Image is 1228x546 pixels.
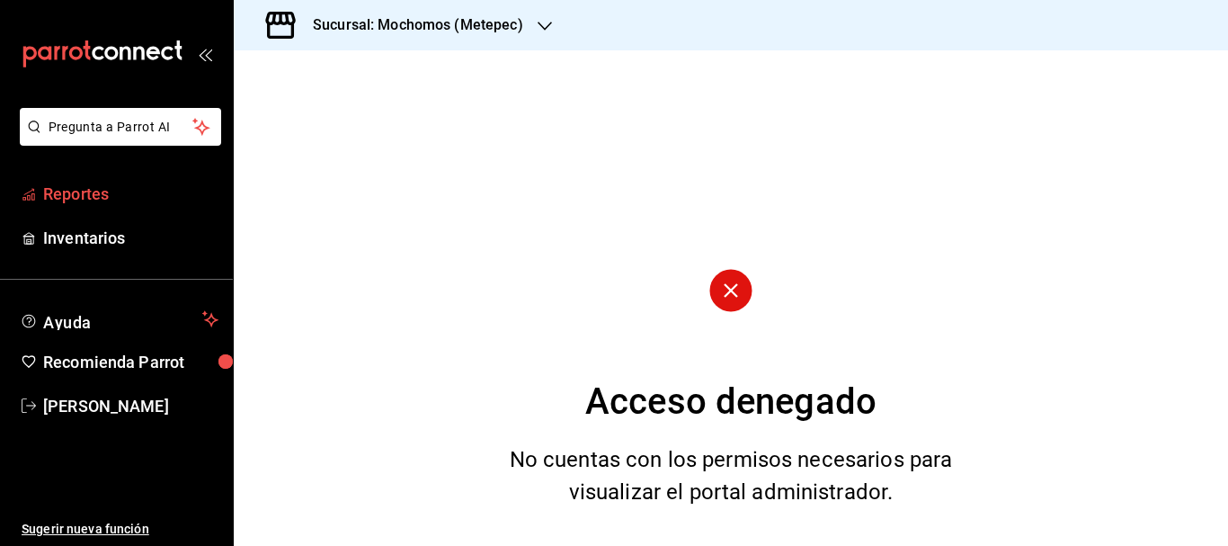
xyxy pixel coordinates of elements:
[487,443,975,508] div: No cuentas con los permisos necesarios para visualizar el portal administrador.
[43,394,218,418] span: [PERSON_NAME]
[13,130,221,149] a: Pregunta a Parrot AI
[43,182,218,206] span: Reportes
[43,350,218,374] span: Recomienda Parrot
[22,520,218,539] span: Sugerir nueva función
[49,118,193,137] span: Pregunta a Parrot AI
[43,226,218,250] span: Inventarios
[298,14,523,36] h3: Sucursal: Mochomos (Metepec)
[43,309,195,330] span: Ayuda
[198,47,212,61] button: open_drawer_menu
[585,375,877,429] div: Acceso denegado
[20,108,221,146] button: Pregunta a Parrot AI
